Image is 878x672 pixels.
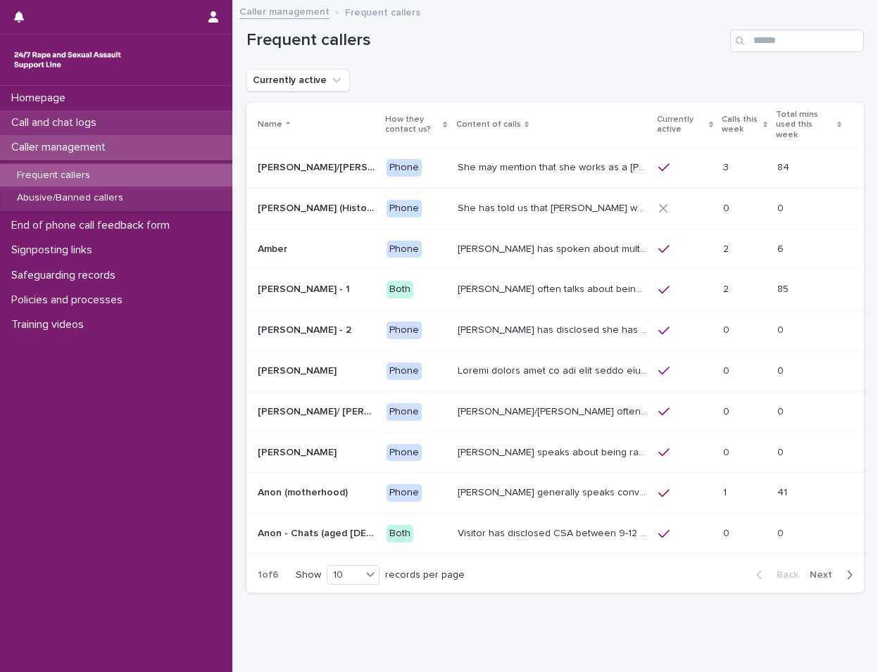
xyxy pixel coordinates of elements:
[296,569,321,581] p: Show
[6,116,108,129] p: Call and chat logs
[458,281,651,296] p: Amy often talks about being raped a night before or 2 weeks ago or a month ago. She also makes re...
[6,170,101,182] p: Frequent callers
[387,525,413,543] div: Both
[387,159,422,177] div: Phone
[804,569,864,581] button: Next
[458,525,651,540] p: Visitor has disclosed CSA between 9-12 years of age involving brother in law who lifted them out ...
[246,514,864,554] tr: Anon - Chats (aged [DEMOGRAPHIC_DATA])Anon - Chats (aged [DEMOGRAPHIC_DATA]) BothVisitor has disc...
[345,4,420,19] p: Frequent callers
[723,444,732,459] p: 0
[246,147,864,188] tr: [PERSON_NAME]/[PERSON_NAME] (Anon/'I don't know'/'I can't remember')[PERSON_NAME]/[PERSON_NAME] (...
[458,200,651,215] p: She has told us that Prince Andrew was involved with her abuse. Men from Hollywood (or 'Hollywood...
[456,117,521,132] p: Content of calls
[246,558,290,592] p: 1 of 6
[387,322,422,339] div: Phone
[387,241,422,258] div: Phone
[246,188,864,229] tr: [PERSON_NAME] (Historic Plan)[PERSON_NAME] (Historic Plan) PhoneShe has told us that [PERSON_NAME...
[777,200,786,215] p: 0
[458,403,651,418] p: Anna/Emma often talks about being raped at gunpoint at the age of 13/14 by her ex-partner, aged 1...
[258,403,378,418] p: [PERSON_NAME]/ [PERSON_NAME]
[246,310,864,351] tr: [PERSON_NAME] - 2[PERSON_NAME] - 2 Phone[PERSON_NAME] has disclosed she has survived two rapes, o...
[387,281,413,298] div: Both
[723,200,732,215] p: 0
[258,444,339,459] p: [PERSON_NAME]
[258,322,354,336] p: [PERSON_NAME] - 2
[246,30,725,51] h1: Frequent callers
[246,391,864,432] tr: [PERSON_NAME]/ [PERSON_NAME][PERSON_NAME]/ [PERSON_NAME] Phone[PERSON_NAME]/[PERSON_NAME] often t...
[777,484,790,499] p: 41
[11,46,124,74] img: rhQMoQhaT3yELyF149Cw
[258,117,282,132] p: Name
[6,318,95,331] p: Training videos
[258,159,378,174] p: Abbie/Emily (Anon/'I don't know'/'I can't remember')
[246,350,864,391] tr: [PERSON_NAME][PERSON_NAME] PhoneLoremi dolors amet co adi elit seddo eiu tempor in u labor et dol...
[387,200,422,217] div: Phone
[258,200,378,215] p: [PERSON_NAME] (Historic Plan)
[458,159,651,174] p: She may mention that she works as a Nanny, looking after two children. Abbie / Emily has let us k...
[6,269,127,282] p: Safeguarding records
[458,484,651,499] p: Caller generally speaks conversationally about many different things in her life and rarely speak...
[258,484,351,499] p: Anon (motherhood)
[776,107,834,143] p: Total mins used this week
[777,159,792,174] p: 84
[768,570,798,580] span: Back
[723,322,732,336] p: 0
[777,444,786,459] p: 0
[387,403,422,421] div: Phone
[458,362,651,377] p: Andrew shared that he has been raped and beaten by a group of men in or near his home twice withi...
[722,112,760,138] p: Calls this week
[258,281,353,296] p: [PERSON_NAME] - 1
[258,525,378,540] p: Anon - Chats (aged 16 -17)
[246,432,864,473] tr: [PERSON_NAME][PERSON_NAME] Phone[PERSON_NAME] speaks about being raped and abused by the police a...
[458,241,651,255] p: Amber has spoken about multiple experiences of sexual abuse. Amber told us she is now 18 (as of 0...
[777,322,786,336] p: 0
[777,362,786,377] p: 0
[458,444,651,459] p: Caller speaks about being raped and abused by the police and her ex-husband of 20 years. She has ...
[777,403,786,418] p: 0
[777,281,791,296] p: 85
[246,229,864,270] tr: AmberAmber Phone[PERSON_NAME] has spoken about multiple experiences of [MEDICAL_DATA]. [PERSON_NA...
[387,484,422,502] div: Phone
[657,112,705,138] p: Currently active
[723,241,732,255] p: 2
[246,473,864,514] tr: Anon (motherhood)Anon (motherhood) Phone[PERSON_NAME] generally speaks conversationally about man...
[6,293,134,307] p: Policies and processes
[723,281,732,296] p: 2
[385,112,440,138] p: How they contact us?
[745,569,804,581] button: Back
[458,322,651,336] p: Amy has disclosed she has survived two rapes, one in the UK and the other in Australia in 2013. S...
[723,484,729,499] p: 1
[723,525,732,540] p: 0
[723,362,732,377] p: 0
[777,241,786,255] p: 6
[6,192,134,204] p: Abusive/Banned callers
[723,403,732,418] p: 0
[6,91,77,105] p: Homepage
[6,219,181,232] p: End of phone call feedback form
[258,362,339,377] p: [PERSON_NAME]
[777,525,786,540] p: 0
[6,243,104,257] p: Signposting links
[327,568,361,583] div: 10
[258,241,290,255] p: Amber
[385,569,465,581] p: records per page
[387,444,422,462] div: Phone
[730,30,864,52] input: Search
[239,3,330,19] a: Caller management
[6,141,117,154] p: Caller management
[246,69,350,91] button: Currently active
[810,570,841,580] span: Next
[246,270,864,310] tr: [PERSON_NAME] - 1[PERSON_NAME] - 1 Both[PERSON_NAME] often talks about being raped a night before...
[387,362,422,380] div: Phone
[723,159,732,174] p: 3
